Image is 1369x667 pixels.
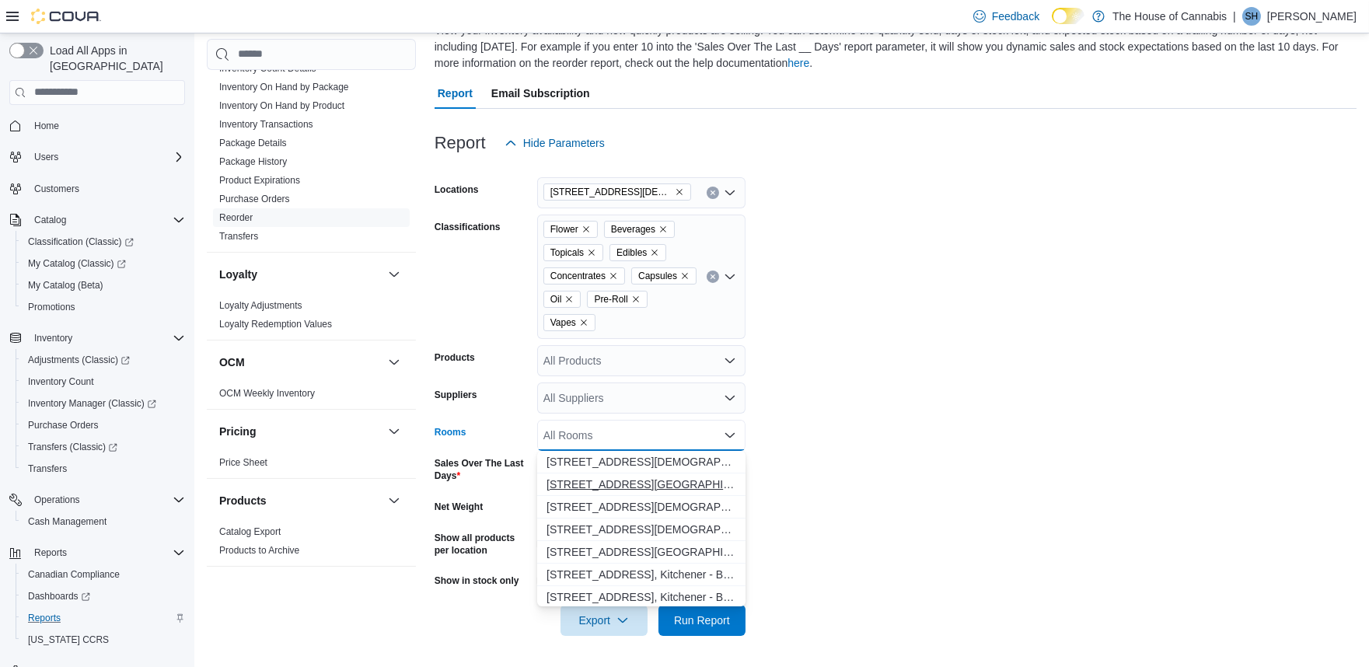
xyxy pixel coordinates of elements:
p: | [1233,7,1236,26]
span: OCM Weekly Inventory [219,387,315,400]
div: View your inventory availability and how quickly products are selling. You can determine the quan... [435,23,1349,72]
a: Inventory Transactions [219,119,313,130]
a: Canadian Compliance [22,565,126,584]
span: [STREET_ADDRESS][DEMOGRAPHIC_DATA] [547,522,736,537]
span: [STREET_ADDRESS][GEOGRAPHIC_DATA][DEMOGRAPHIC_DATA] [547,477,736,492]
a: Catalog Export [219,526,281,537]
span: [US_STATE] CCRS [28,634,109,646]
button: Open list of options [724,354,736,367]
button: Open list of options [724,187,736,199]
span: Catalog Export [219,526,281,538]
span: My Catalog (Classic) [28,257,126,270]
button: Remove 1 Church St, Unit 9 Keswick from selection in this group [675,187,684,197]
button: Products [219,493,382,508]
button: 1 Church St, Unit 9 Keswick - Returns [537,519,746,541]
span: Reports [28,543,185,562]
span: Concentrates [550,268,606,284]
label: Suppliers [435,389,477,401]
h3: Products [219,493,267,508]
span: Reports [34,547,67,559]
button: 1 Church St, Unit 9 Keswick - Warehouse- Grow Accessories [537,541,746,564]
a: Reorder [219,212,253,223]
span: Concentrates [543,267,625,285]
a: Home [28,117,65,135]
span: Pre-Roll [594,292,627,307]
button: Remove Edibles from selection in this group [650,248,659,257]
a: here [788,57,809,69]
button: Inventory Count [16,371,191,393]
a: My Catalog (Classic) [16,253,191,274]
button: [US_STATE] CCRS [16,629,191,651]
span: Inventory [28,329,185,347]
button: Customers [3,177,191,200]
button: 1 Church St, Unit 9 Keswick - Front Room [537,473,746,496]
span: Pre-Roll [587,291,647,308]
div: OCM [207,384,416,409]
button: Inventory [28,329,79,347]
a: Transfers (Classic) [22,438,124,456]
span: Topicals [550,245,584,260]
label: Products [435,351,475,364]
span: Cash Management [22,512,185,531]
a: OCM Weekly Inventory [219,388,315,399]
label: Show all products per location [435,532,531,557]
span: Inventory Manager (Classic) [28,397,156,410]
a: Adjustments (Classic) [22,351,136,369]
a: My Catalog (Classic) [22,254,132,273]
span: Loyalty Adjustments [219,299,302,312]
span: Product Expirations [219,174,300,187]
button: Loyalty [385,265,403,284]
a: Inventory Manager (Classic) [22,394,162,413]
a: Inventory On Hand by Package [219,82,349,93]
span: Reports [28,612,61,624]
button: 1 Church St, Unit 9 Keswick - Keswick Backstock [537,496,746,519]
span: [STREET_ADDRESS][DEMOGRAPHIC_DATA] Backstock [547,499,736,515]
span: Loyalty Redemption Values [219,318,332,330]
button: My Catalog (Beta) [16,274,191,296]
button: Reports [3,542,191,564]
label: Locations [435,183,479,196]
span: Adjustments (Classic) [22,351,185,369]
button: Promotions [16,296,191,318]
button: Remove Concentrates from selection in this group [609,271,618,281]
span: Canadian Compliance [28,568,120,581]
span: Inventory On Hand by Product [219,100,344,112]
span: Home [34,120,59,132]
label: Show in stock only [435,574,519,587]
button: Clear input [707,271,719,283]
span: Oil [550,292,562,307]
span: Report [438,78,473,109]
span: Flower [543,221,598,238]
button: Users [3,146,191,168]
h3: Report [435,134,486,152]
button: Remove Vapes from selection in this group [579,318,588,327]
span: Operations [28,491,185,509]
button: Remove Pre-Roll from selection in this group [631,295,641,304]
span: Oil [543,291,581,308]
a: Classification (Classic) [16,231,191,253]
div: Inventory [207,22,416,252]
a: Loyalty Redemption Values [219,319,332,330]
a: Dashboards [16,585,191,607]
button: 181 King St W, Kitchener - Back Room [537,564,746,586]
button: Reports [16,607,191,629]
span: Inventory Count [22,372,185,391]
button: Remove Beverages from selection in this group [658,225,668,234]
a: Loyalty Adjustments [219,300,302,311]
span: Purchase Orders [22,416,185,435]
button: Catalog [3,209,191,231]
span: SH [1245,7,1259,26]
p: [PERSON_NAME] [1267,7,1357,26]
span: Purchase Orders [28,419,99,431]
button: Catalog [28,211,72,229]
span: Classification (Classic) [22,232,185,251]
a: Dashboards [22,587,96,606]
span: [STREET_ADDRESS][DEMOGRAPHIC_DATA] [550,184,672,200]
span: Home [28,116,185,135]
a: Price Sheet [219,457,267,468]
span: Catalog [34,214,66,226]
span: Classification (Classic) [28,236,134,248]
button: Pricing [385,422,403,441]
label: Rooms [435,426,466,438]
